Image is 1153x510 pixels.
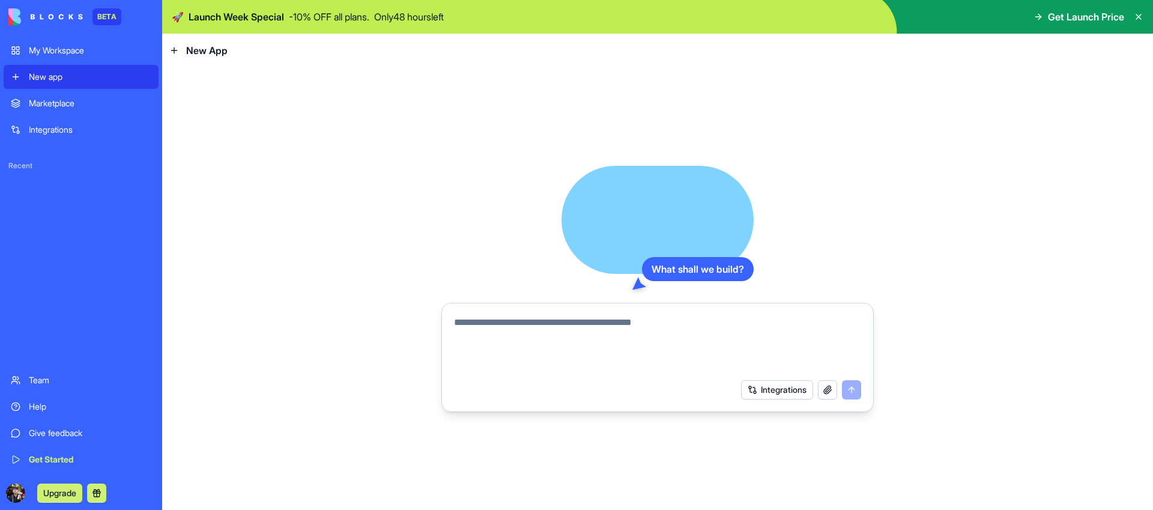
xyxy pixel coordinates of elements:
a: Integrations [4,118,159,142]
a: Get Started [4,448,159,472]
span: 🚀 [172,10,184,24]
span: Recent [4,161,159,171]
a: New app [4,65,159,89]
a: Marketplace [4,91,159,115]
div: Get Started [29,454,151,466]
a: My Workspace [4,38,159,62]
a: BETA [8,8,121,25]
div: Marketplace [29,97,151,109]
p: - 10 % OFF all plans. [289,10,369,24]
div: Integrations [29,124,151,136]
span: Launch Week Special [189,10,284,24]
div: Help [29,401,151,413]
p: Only 48 hours left [374,10,444,24]
div: My Workspace [29,44,151,56]
div: BETA [92,8,121,25]
div: Team [29,374,151,386]
a: Give feedback [4,421,159,445]
div: Give feedback [29,427,151,439]
img: logo [8,8,83,25]
a: Team [4,368,159,392]
a: Upgrade [37,487,82,499]
a: Help [4,395,159,419]
button: Upgrade [37,484,82,503]
button: Integrations [741,380,813,399]
span: New App [186,43,228,58]
div: New app [29,71,151,83]
img: ACg8ocJ7Nc8_dcMV-DxaGrk19PQ_dwvrFHZrCBCOzxgDcEqkCOpYo3A=s96-c [6,484,25,503]
div: What shall we build? [642,257,754,281]
span: Get Launch Price [1048,10,1124,24]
